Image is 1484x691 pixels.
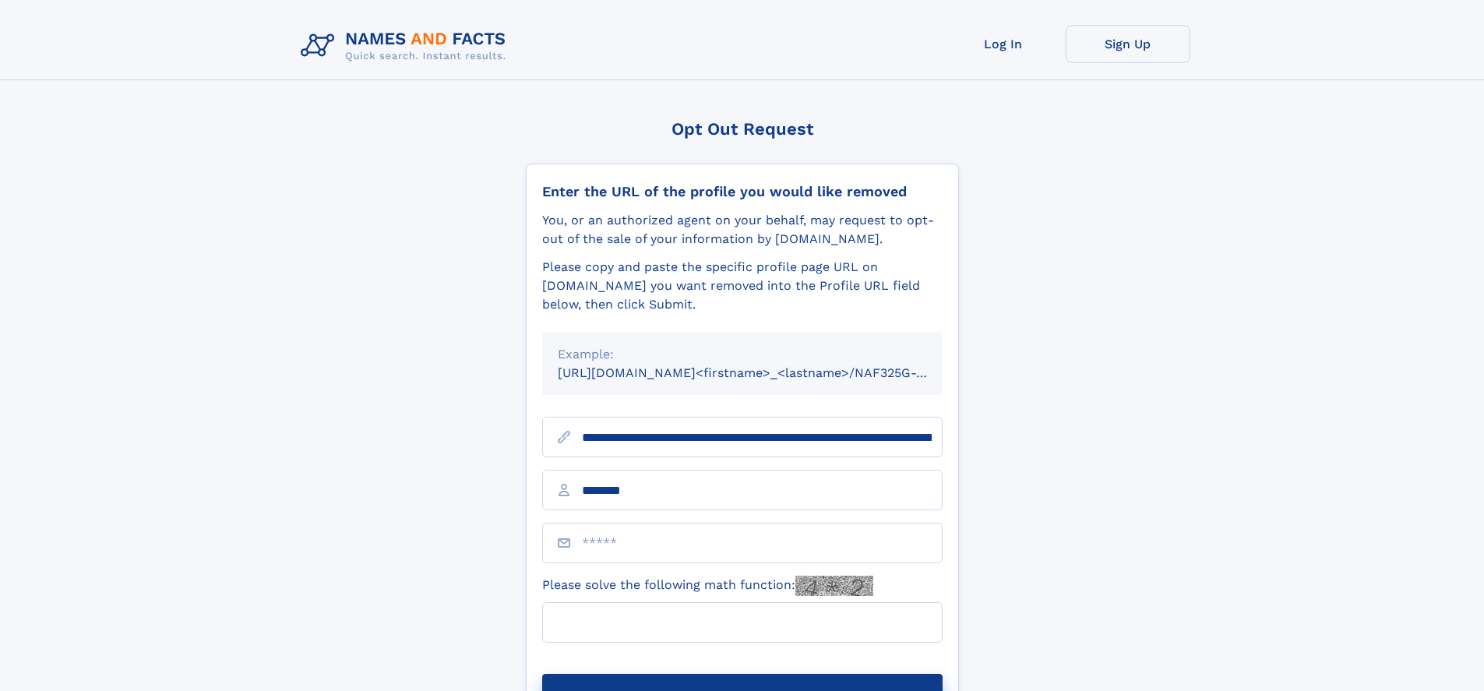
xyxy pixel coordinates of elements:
a: Sign Up [1066,25,1190,63]
div: Opt Out Request [526,119,959,139]
label: Please solve the following math function: [542,576,873,596]
div: Example: [558,345,927,364]
div: You, or an authorized agent on your behalf, may request to opt-out of the sale of your informatio... [542,211,943,249]
img: Logo Names and Facts [294,25,519,67]
small: [URL][DOMAIN_NAME]<firstname>_<lastname>/NAF325G-xxxxxxxx [558,365,972,380]
a: Log In [941,25,1066,63]
div: Enter the URL of the profile you would like removed [542,183,943,200]
div: Please copy and paste the specific profile page URL on [DOMAIN_NAME] you want removed into the Pr... [542,258,943,314]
